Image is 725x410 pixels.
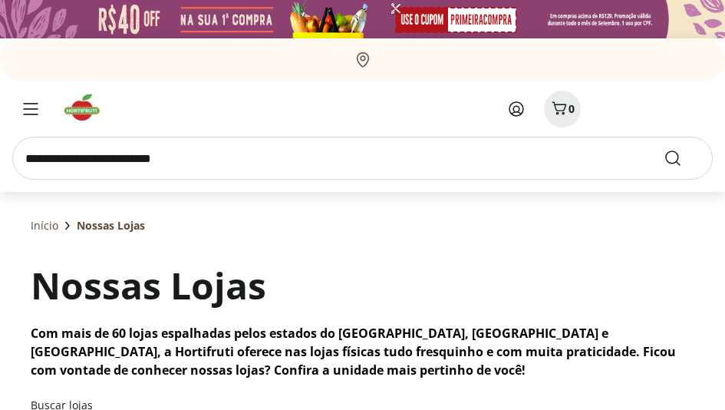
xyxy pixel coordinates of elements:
button: Menu [12,91,49,127]
a: Início [31,218,58,233]
button: Carrinho [544,91,581,127]
img: Hortifruti [61,92,113,123]
button: Submit Search [664,149,700,167]
span: 0 [568,101,575,116]
input: search [12,137,713,180]
h1: Nossas Lojas [31,260,266,312]
span: Nossas Lojas [77,218,145,233]
p: Com mais de 60 lojas espalhadas pelos estados do [GEOGRAPHIC_DATA], [GEOGRAPHIC_DATA] e [GEOGRAPH... [31,324,694,379]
